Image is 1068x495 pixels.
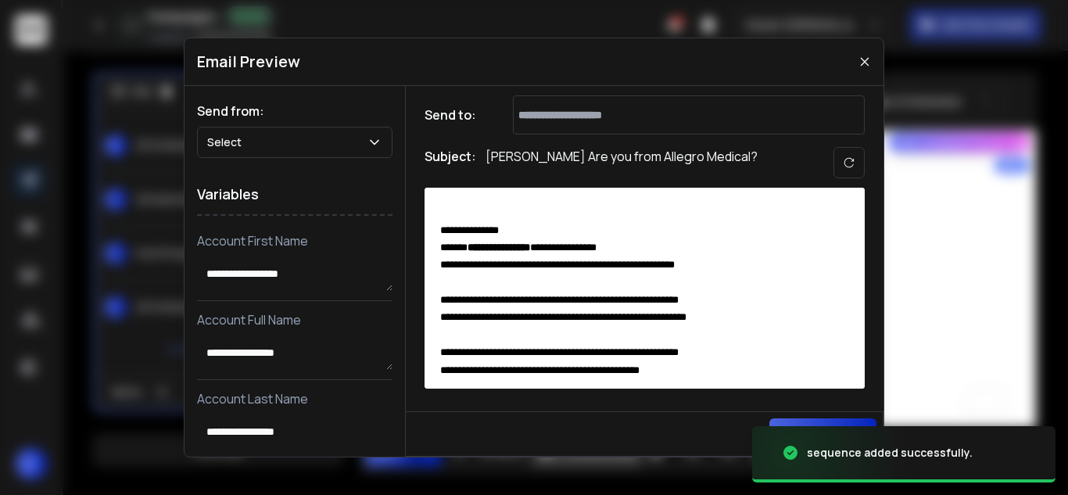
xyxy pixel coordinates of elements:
[807,445,973,461] div: sequence added successfully.
[425,147,476,178] h1: Subject:
[425,106,487,124] h1: Send to:
[486,147,758,178] p: [PERSON_NAME] Are you from Allegro Medical?
[197,51,300,73] h1: Email Preview
[197,310,392,329] p: Account Full Name
[197,102,392,120] h1: Send from:
[197,389,392,408] p: Account Last Name
[207,135,248,150] p: Select
[197,231,392,250] p: Account First Name
[197,174,392,216] h1: Variables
